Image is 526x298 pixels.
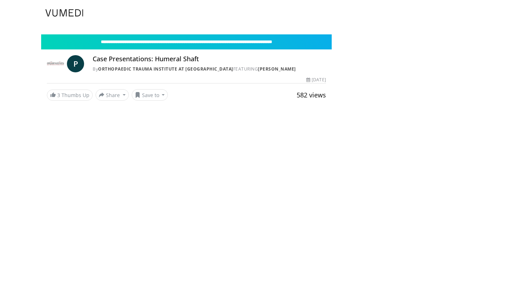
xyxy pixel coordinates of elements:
h4: Case Presentations: Humeral Shaft [93,55,326,63]
img: Orthopaedic Trauma Institute at UCSF [47,55,64,72]
div: By FEATURING [93,66,326,72]
a: Orthopaedic Trauma Institute at [GEOGRAPHIC_DATA] [98,66,233,72]
img: VuMedi Logo [45,9,83,16]
a: P [67,55,84,72]
button: Save to [132,89,168,101]
button: Share [96,89,129,101]
a: 3 Thumbs Up [47,90,93,101]
div: [DATE] [306,77,326,83]
span: 3 [57,92,60,98]
span: 582 views [297,91,326,99]
a: [PERSON_NAME] [258,66,296,72]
